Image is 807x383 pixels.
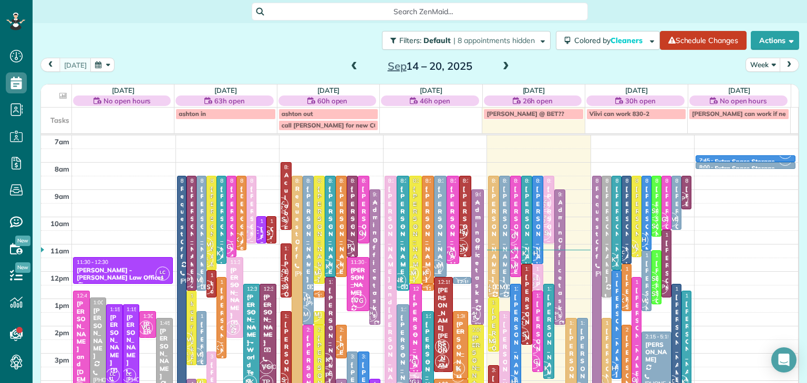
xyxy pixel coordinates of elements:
div: [PERSON_NAME] [685,185,688,283]
div: [PERSON_NAME] [350,267,366,297]
div: [PERSON_NAME] [513,185,518,283]
div: Admin Office tasks [373,199,377,320]
span: VG [352,226,366,240]
span: 11:00 - 1:00 [284,245,313,252]
span: NS [435,339,449,354]
small: 1 [156,273,169,283]
div: [PERSON_NAME] [524,185,529,283]
span: 8:30 - 2:00 [306,177,332,184]
button: Colored byCleaners [556,31,660,50]
span: No open hours [720,95,767,106]
span: TP [318,368,333,382]
span: [PERSON_NAME] @ BET?? [487,110,564,118]
div: [PERSON_NAME] [605,185,608,283]
span: 2pm [55,328,69,337]
a: [DATE] [523,86,545,94]
span: 8:30 - 12:15 [339,177,368,184]
span: 8:30 - 11:45 [625,177,654,184]
span: NK [392,273,406,288]
span: 30h open [625,95,656,106]
div: [PERSON_NAME] [263,293,273,346]
div: [PERSON_NAME] [328,185,333,283]
small: 1 [549,313,562,323]
div: [PERSON_NAME] [126,314,137,367]
span: call [PERSON_NAME] for new CC [282,121,378,129]
div: [PERSON_NAME] [450,185,456,283]
div: [PERSON_NAME] [665,239,668,337]
span: 8:30 - 11:30 [635,177,664,184]
span: 8:30 - 12:30 [317,177,346,184]
span: 12:30 - 4:30 [675,285,703,292]
div: [PERSON_NAME] [462,185,469,283]
span: MH [366,310,374,316]
span: 8am [55,165,69,173]
span: 2:00 - 5:00 [317,326,343,333]
span: NS [454,225,468,239]
div: [PERSON_NAME] [PERSON_NAME] [437,286,450,377]
span: NK [515,247,529,261]
span: 8:30 - 10:45 [655,177,684,184]
span: VG [442,247,456,261]
span: IK [329,260,344,274]
span: 8:30 - 12:30 [413,177,441,184]
div: [PERSON_NAME] [655,185,658,283]
span: | 8 appointments hidden [453,36,535,45]
div: [PERSON_NAME] [109,314,120,367]
div: [PERSON_NAME] [491,185,496,283]
span: 12:15 - 3:15 [220,279,249,285]
small: 2 [275,203,288,213]
span: 3:30 - 5:30 [492,367,517,374]
span: 1:45 - 5:15 [569,320,594,326]
span: SM [405,267,419,281]
span: KF [530,276,536,282]
span: 7am [55,137,69,146]
div: Request Off [295,185,299,261]
small: 2 [537,217,551,227]
span: Cleaners [611,36,644,45]
span: 8:30 - 1:00 [503,177,528,184]
span: 12:00 - 4:00 [615,272,644,279]
div: Open Intercom Messenger [771,347,796,373]
span: 1:30 - 2:30 [143,313,168,320]
span: 1:15 - 4:15 [127,306,152,313]
span: 3:00 - 5:00 [350,353,376,360]
span: 12:15 - 5:00 [635,279,664,285]
span: 12:15 - 3:45 [438,279,466,285]
span: 8:30 - 11:15 [645,177,674,184]
span: 8:30 - 11:30 [463,177,491,184]
div: [PERSON_NAME] [665,185,668,283]
span: LC [110,371,116,377]
span: 12:45 - 3:45 [536,292,564,299]
div: [PERSON_NAME] [200,185,203,283]
span: 3:00 - 5:00 [361,353,387,360]
span: 2:00 - 5:15 [625,326,650,333]
span: 12pm [50,274,69,282]
span: 12:45 - 4:30 [685,292,713,299]
span: 12:30 - 4:30 [263,285,292,292]
span: 8:30 - 11:30 [350,177,379,184]
small: 1 [467,313,480,323]
span: 8:30 - 11:30 [230,177,258,184]
div: [PERSON_NAME] [93,307,104,360]
span: Sep [388,59,407,72]
span: 8:30 - 5:30 [388,177,413,184]
span: 9am [55,192,69,200]
button: Filters: Default | 8 appointments hidden [382,31,551,50]
span: No open hours [104,95,151,106]
span: 1:30 - 4:00 [457,313,482,320]
div: [PERSON_NAME] [645,341,668,364]
span: 11:30 - 12:30 [77,259,108,265]
span: NK [318,353,333,367]
small: 2 [275,271,288,281]
span: New [15,236,30,246]
div: [PERSON_NAME] [159,327,170,380]
span: 1:30 - 5:30 [503,313,528,320]
span: AM [429,260,443,274]
div: [PERSON_NAME] [437,185,443,283]
span: NS [515,327,529,342]
button: prev [40,58,60,72]
div: [PERSON_NAME] [645,185,648,283]
div: [PERSON_NAME] [350,185,355,283]
span: 8:30 - 12:15 [438,177,466,184]
span: 11:15 - 1:15 [655,252,684,259]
